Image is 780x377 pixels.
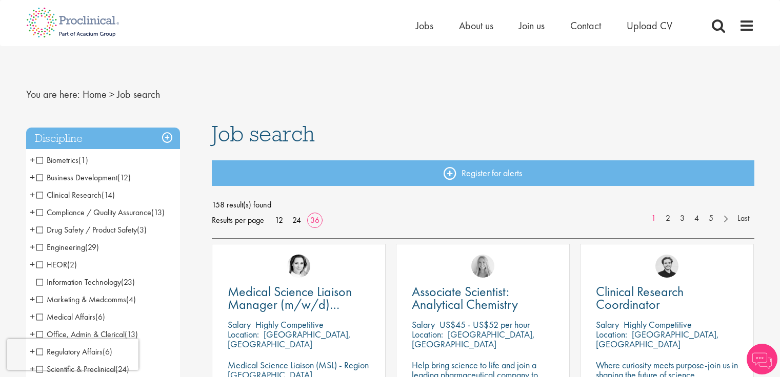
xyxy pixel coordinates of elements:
[307,215,323,225] a: 36
[228,285,370,311] a: Medical Science Liaison Manager (m/w/d) Nephrologie
[36,190,102,200] span: Clinical Research
[704,213,718,224] a: 5
[212,160,754,186] a: Register for alerts
[78,155,88,165] span: (1)
[471,255,494,278] img: Shannon Briggs
[732,213,754,224] a: Last
[30,291,35,307] span: +
[596,283,684,313] span: Clinical Research Coordinator
[30,204,35,220] span: +
[596,328,627,340] span: Location:
[416,19,433,32] a: Jobs
[36,277,135,287] span: Information Technology
[596,328,719,350] p: [GEOGRAPHIC_DATA], [GEOGRAPHIC_DATA]
[36,311,95,322] span: Medical Affairs
[30,170,35,185] span: +
[85,242,99,253] span: (29)
[36,294,136,305] span: Marketing & Medcomms
[36,172,117,183] span: Business Development
[212,213,264,228] span: Results per page
[117,172,131,183] span: (12)
[36,207,165,218] span: Compliance / Quality Assurance
[228,328,351,350] p: [GEOGRAPHIC_DATA], [GEOGRAPHIC_DATA]
[7,339,138,370] iframe: reCAPTCHA
[30,326,35,342] span: +
[596,285,738,311] a: Clinical Research Coordinator
[95,311,105,322] span: (6)
[67,259,77,270] span: (2)
[255,319,324,330] p: Highly Competitive
[439,319,530,330] p: US$45 - US$52 per hour
[30,309,35,324] span: +
[36,294,126,305] span: Marketing & Medcomms
[271,215,287,225] a: 12
[151,207,165,218] span: (13)
[287,255,310,278] img: Greta Prestel
[412,328,443,340] span: Location:
[36,259,77,270] span: HEOR
[212,120,315,148] span: Job search
[689,213,704,224] a: 4
[36,155,88,165] span: Biometrics
[675,213,690,224] a: 3
[36,329,125,340] span: Office, Admin & Clerical
[646,213,661,224] a: 1
[26,88,80,101] span: You are here:
[30,222,35,237] span: +
[36,242,99,253] span: Engineering
[30,152,35,167] span: +
[36,190,115,200] span: Clinical Research
[412,328,535,350] p: [GEOGRAPHIC_DATA], [GEOGRAPHIC_DATA]
[109,88,114,101] span: >
[36,207,151,218] span: Compliance / Quality Assurance
[228,283,352,326] span: Medical Science Liaison Manager (m/w/d) Nephrologie
[596,319,619,330] span: Salary
[624,319,692,330] p: Highly Competitive
[459,19,493,32] a: About us
[36,224,137,235] span: Drug Safety / Product Safety
[228,328,259,340] span: Location:
[36,311,105,322] span: Medical Affairs
[36,224,147,235] span: Drug Safety / Product Safety
[212,197,754,213] span: 158 result(s) found
[228,319,251,330] span: Salary
[126,294,136,305] span: (4)
[36,259,67,270] span: HEOR
[747,344,777,374] img: Chatbot
[117,88,160,101] span: Job search
[26,128,180,150] h3: Discipline
[36,155,78,165] span: Biometrics
[30,257,35,272] span: +
[125,329,138,340] span: (13)
[570,19,601,32] a: Contact
[661,213,675,224] a: 2
[289,215,305,225] a: 24
[121,277,135,287] span: (23)
[412,319,435,330] span: Salary
[83,88,107,101] a: breadcrumb link
[655,255,678,278] img: Nico Kohlwes
[30,187,35,202] span: +
[102,190,115,200] span: (14)
[36,242,85,253] span: Engineering
[36,172,131,183] span: Business Development
[412,285,554,311] a: Associate Scientist: Analytical Chemistry
[519,19,545,32] a: Join us
[36,329,138,340] span: Office, Admin & Clerical
[36,277,121,287] span: Information Technology
[412,283,518,313] span: Associate Scientist: Analytical Chemistry
[627,19,672,32] a: Upload CV
[30,239,35,255] span: +
[137,224,147,235] span: (3)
